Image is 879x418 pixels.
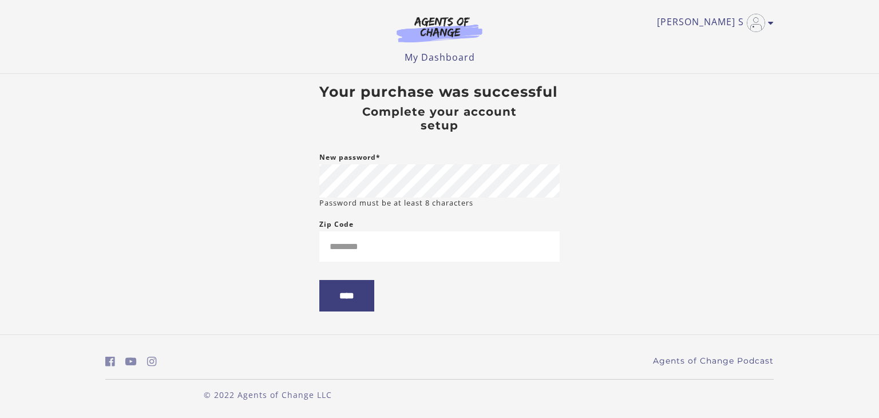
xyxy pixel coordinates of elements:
[385,16,494,42] img: Agents of Change Logo
[319,83,560,100] h3: Your purchase was successful
[657,14,768,32] a: Toggle menu
[125,356,137,367] i: https://www.youtube.com/c/AgentsofChangeTestPrepbyMeaganMitchell (Open in a new window)
[319,198,473,208] small: Password must be at least 8 characters
[319,151,381,164] label: New password*
[105,389,430,401] p: © 2022 Agents of Change LLC
[343,105,536,132] h4: Complete your account setup
[105,356,115,367] i: https://www.facebook.com/groups/aswbtestprep (Open in a new window)
[319,218,354,231] label: Zip Code
[653,355,774,367] a: Agents of Change Podcast
[147,353,157,370] a: https://www.instagram.com/agentsofchangeprep/ (Open in a new window)
[147,356,157,367] i: https://www.instagram.com/agentsofchangeprep/ (Open in a new window)
[105,353,115,370] a: https://www.facebook.com/groups/aswbtestprep (Open in a new window)
[125,353,137,370] a: https://www.youtube.com/c/AgentsofChangeTestPrepbyMeaganMitchell (Open in a new window)
[405,51,475,64] a: My Dashboard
